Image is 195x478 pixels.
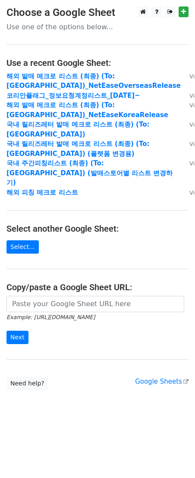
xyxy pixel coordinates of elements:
input: Next [6,331,28,344]
a: 해외 발매 메크로 리스트 (최종) (To: [GEOGRAPHIC_DATA])_NetEaseOverseasRelease [6,72,181,90]
h4: Select another Google Sheet: [6,223,189,234]
a: Select... [6,240,39,254]
a: Google Sheets [135,378,189,385]
h4: Use a recent Google Sheet: [6,58,189,68]
small: Example: [URL][DOMAIN_NAME] [6,314,95,320]
a: 해외 피칭 메크로 리스트 [6,189,78,196]
input: Paste your Google Sheet URL here [6,296,184,312]
h3: Choose a Google Sheet [6,6,189,19]
a: 국내 릴리즈레터 발매 메크로 리스트 (최종) (To:[GEOGRAPHIC_DATA]) (플랫폼 변경용) [6,140,149,158]
a: 국내 주간피칭리스트 (최종) (To:[GEOGRAPHIC_DATA]) (발매스토어별 리스트 변경하기) [6,159,173,186]
p: Use one of the options below... [6,22,189,31]
a: 국내 릴리즈레터 발매 메크로 리스트 (최종) (To:[GEOGRAPHIC_DATA]) [6,121,149,138]
a: 해외 발매 메크로 리스트 (최종) (To: [GEOGRAPHIC_DATA])_NetEaseKoreaRelease [6,101,168,119]
a: Need help? [6,377,48,390]
h4: Copy/paste a Google Sheet URL: [6,282,189,292]
a: 코리안플래그_정보요청계정리스트_[DATE]~ [6,92,140,99]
